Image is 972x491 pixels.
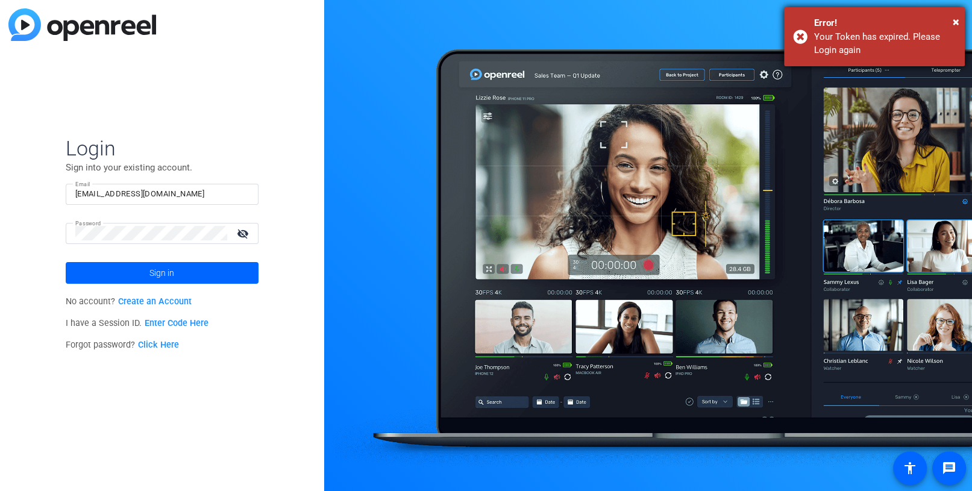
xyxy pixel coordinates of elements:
[75,181,90,187] mat-label: Email
[66,318,209,328] span: I have a Session ID.
[66,296,192,307] span: No account?
[8,8,156,41] img: blue-gradient.svg
[230,225,259,242] mat-icon: visibility_off
[66,161,259,174] p: Sign into your existing account.
[814,16,956,30] div: Error!
[814,30,956,57] div: Your Token has expired. Please Login again
[66,136,259,161] span: Login
[145,318,209,328] a: Enter Code Here
[118,296,192,307] a: Create an Account
[75,220,101,227] mat-label: Password
[942,461,956,475] mat-icon: message
[953,13,959,31] button: Close
[66,262,259,284] button: Sign in
[138,340,179,350] a: Click Here
[903,461,917,475] mat-icon: accessibility
[953,14,959,29] span: ×
[66,340,179,350] span: Forgot password?
[75,187,249,201] input: Enter Email Address
[149,258,174,288] span: Sign in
